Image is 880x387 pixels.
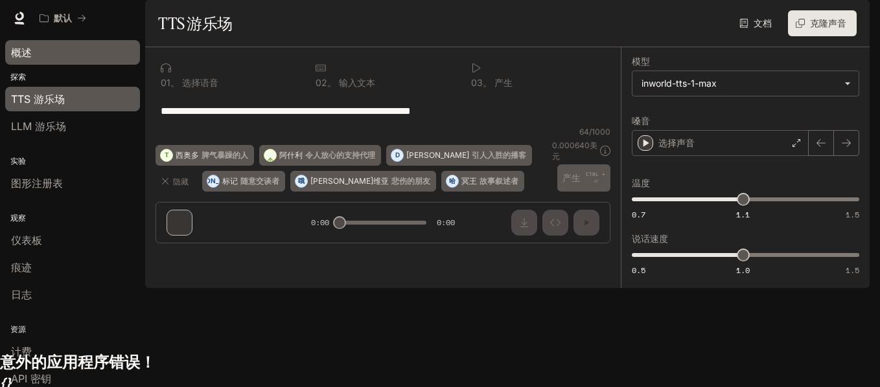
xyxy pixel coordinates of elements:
[846,265,859,276] font: 1.5
[480,176,518,186] font: 故事叙述者
[471,77,477,88] font: 0
[316,77,321,88] font: 0
[632,177,650,188] font: 温度
[222,176,238,186] font: 标记
[339,77,375,88] font: 输入文本
[632,56,650,67] font: 模型
[552,140,590,150] font: 0.000640
[321,77,327,88] font: 2
[461,176,477,186] font: 冥王
[182,77,218,88] font: 选择语音
[202,150,248,160] font: 脾气暴躁的人
[305,150,375,160] font: 令人放心的支持代理
[632,115,650,126] font: 嗓音
[34,5,92,31] button: 所有工作区
[170,77,179,88] font: 。
[186,177,241,184] font: [PERSON_NAME]
[477,77,483,88] font: 3
[846,209,859,220] font: 1.5
[327,77,336,88] font: 。
[788,10,857,36] button: 克隆声音
[632,265,645,276] font: 0.5
[632,233,668,244] font: 说话速度
[494,77,513,88] font: 产生
[441,171,524,192] button: 哈冥王故事叙述者
[449,177,456,184] font: 哈
[161,77,167,88] font: 0
[810,17,846,28] font: 克隆声音
[54,12,72,23] font: 默认
[391,176,430,186] font: 悲伤的朋友
[156,171,197,192] button: 隐藏
[290,171,436,192] button: 哦[PERSON_NAME]维亚悲伤的朋友
[632,71,859,96] div: inworld-tts-1-max
[483,77,492,88] font: 。
[395,151,400,159] font: D
[472,150,526,160] font: 引人入胜的播客
[298,177,305,184] font: 哦
[406,150,469,160] font: [PERSON_NAME]
[736,265,750,276] font: 1.0
[165,151,169,159] font: T
[167,77,170,88] font: 1
[386,145,532,166] button: D[PERSON_NAME]引人入胜的播客
[736,10,778,36] a: 文档
[173,177,189,186] font: 隐藏
[156,145,254,166] button: T西奥多脾气暴躁的人
[642,78,717,89] font: inworld-tts-1-max
[632,209,645,220] font: 0.7
[579,127,610,137] font: 64/1000
[240,176,279,186] font: 随意交谈者
[279,150,303,160] font: 阿什利
[202,171,285,192] button: [PERSON_NAME]标记随意交谈者
[176,150,199,160] font: 西奥多
[754,17,772,28] font: 文档
[658,137,695,148] font: 选择声音
[259,145,381,166] button: 一个阿什利令人放心的支持代理
[310,176,389,186] font: [PERSON_NAME]维亚
[736,209,750,220] font: 1.1
[158,14,233,33] font: TTS 游乐场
